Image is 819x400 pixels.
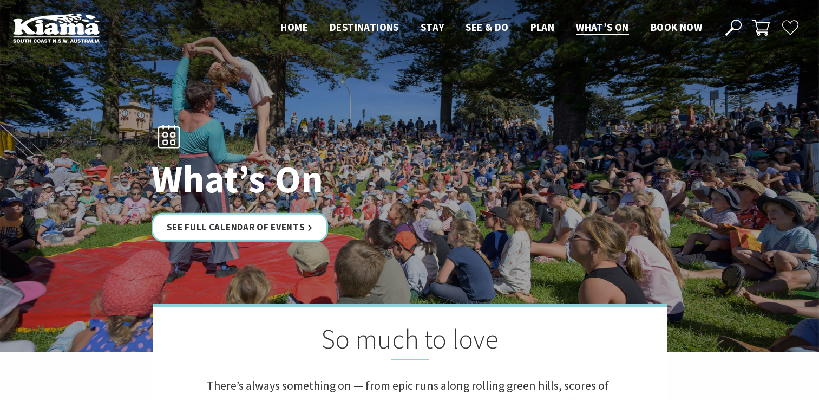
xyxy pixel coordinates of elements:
[152,158,457,200] h1: What’s On
[330,21,399,34] span: Destinations
[152,213,329,242] a: See Full Calendar of Events
[466,21,508,34] span: See & Do
[576,21,629,34] span: What’s On
[207,323,613,360] h2: So much to love
[421,21,444,34] span: Stay
[13,13,100,43] img: Kiama Logo
[270,19,713,37] nav: Main Menu
[280,21,308,34] span: Home
[651,21,702,34] span: Book now
[530,21,555,34] span: Plan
